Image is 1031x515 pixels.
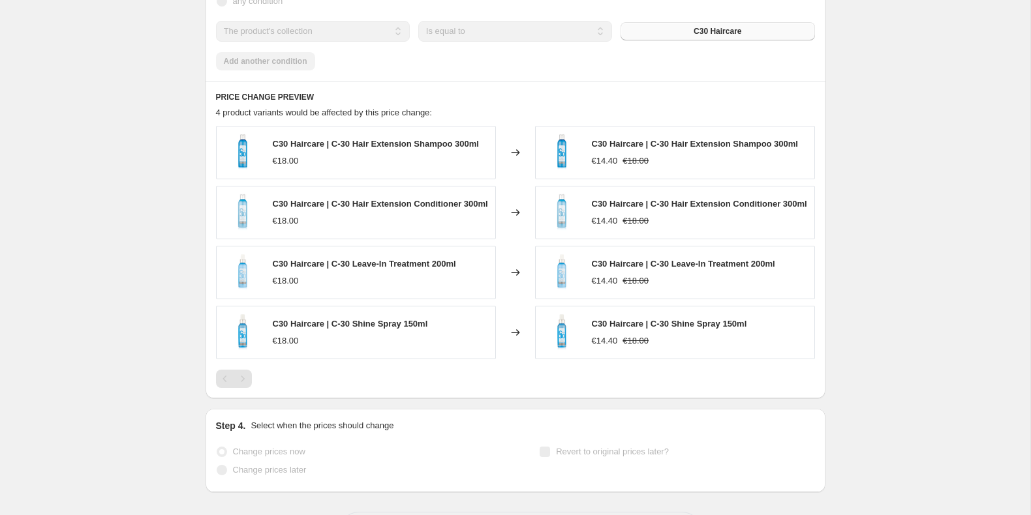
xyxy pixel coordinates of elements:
[216,419,246,432] h2: Step 4.
[273,276,299,286] span: €18.00
[592,216,618,226] span: €14.40
[623,216,649,226] span: €18.00
[273,259,456,269] span: C30 Haircare | C-30 Leave-In Treatment 200ml
[273,199,488,209] span: C30 Haircare | C-30 Hair Extension Conditioner 300ml
[542,313,581,352] img: c30-haircarec30-haircare-c-30-shine-spray-150ml-467865_80x.png
[223,313,262,352] img: c30-haircarec30-haircare-c-30-shine-spray-150ml-467865_80x.png
[273,139,479,149] span: C30 Haircare | C-30 Hair Extension Shampoo 300ml
[216,370,252,388] nav: Pagination
[273,319,428,329] span: C30 Haircare | C-30 Shine Spray 150ml
[592,259,775,269] span: C30 Haircare | C-30 Leave-In Treatment 200ml
[623,336,649,346] span: €18.00
[273,216,299,226] span: €18.00
[223,133,262,172] img: c30-haircarec30-haircare-c-30-hair-extension-shampoo-300ml-951836_80x.png
[216,108,432,117] span: 4 product variants would be affected by this price change:
[592,276,618,286] span: €14.40
[273,336,299,346] span: €18.00
[592,199,807,209] span: C30 Haircare | C-30 Hair Extension Conditioner 300ml
[216,92,815,102] h6: PRICE CHANGE PREVIEW
[556,447,669,456] span: Revert to original prices later?
[233,447,305,456] span: Change prices now
[223,253,262,292] img: c30-haircarec30-haircare-c-30-leave-in-treatment-200ml-892061_80x.png
[592,139,798,149] span: C30 Haircare | C-30 Hair Extension Shampoo 300ml
[592,336,618,346] span: €14.40
[623,276,649,286] span: €18.00
[592,156,618,166] span: €14.40
[273,156,299,166] span: €18.00
[542,253,581,292] img: c30-haircarec30-haircare-c-30-leave-in-treatment-200ml-892061_80x.png
[251,419,393,432] p: Select when the prices should change
[623,156,649,166] span: €18.00
[223,193,262,232] img: c30-haircarec-30-haircare-c-30-hair-extension-conditioner-300ml-833458_80x.png
[542,193,581,232] img: c30-haircarec-30-haircare-c-30-hair-extension-conditioner-300ml-833458_80x.png
[542,133,581,172] img: c30-haircarec30-haircare-c-30-hair-extension-shampoo-300ml-951836_80x.png
[233,465,307,475] span: Change prices later
[592,319,747,329] span: C30 Haircare | C-30 Shine Spray 150ml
